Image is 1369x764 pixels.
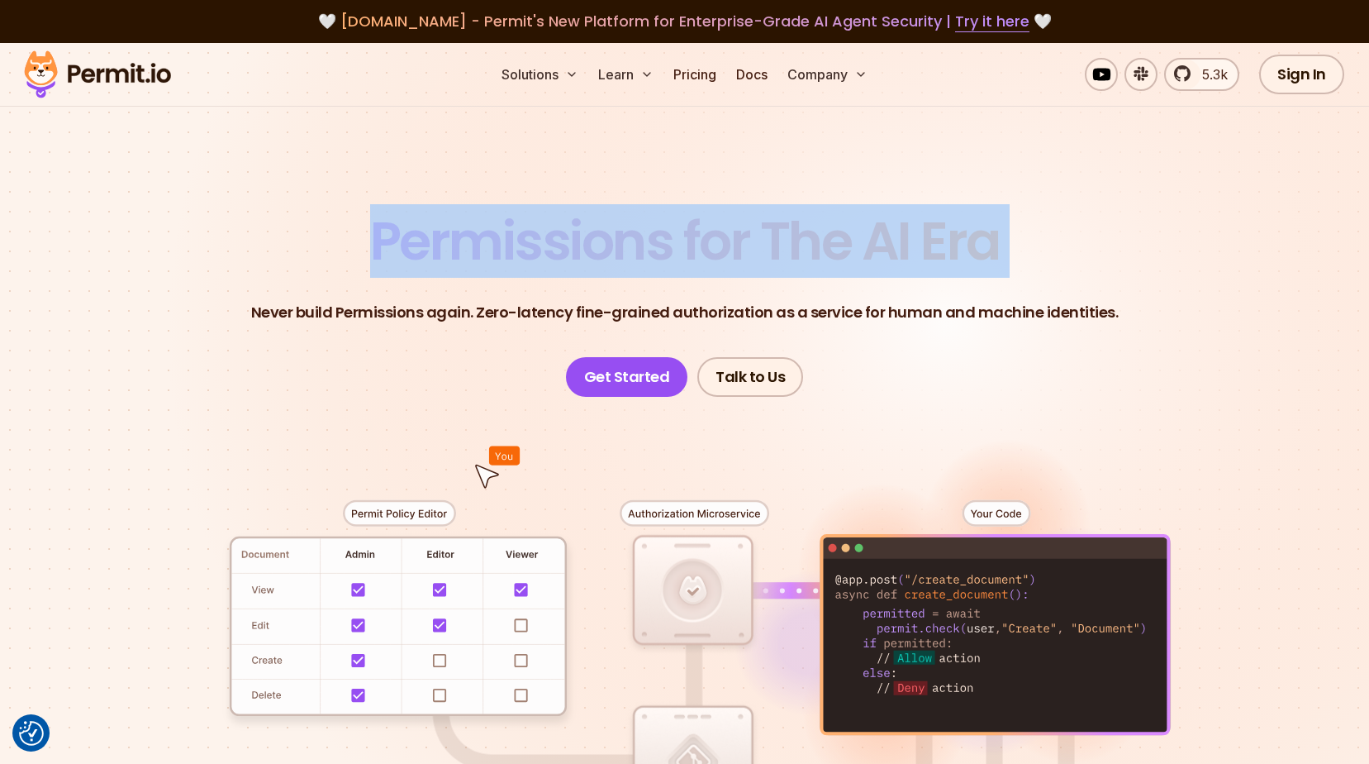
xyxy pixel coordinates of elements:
[17,46,178,103] img: Permit logo
[781,58,874,91] button: Company
[1192,64,1228,84] span: 5.3k
[40,10,1329,33] div: 🤍 🤍
[697,357,803,397] a: Talk to Us
[495,58,585,91] button: Solutions
[667,58,723,91] a: Pricing
[19,721,44,746] img: Revisit consent button
[370,204,1000,278] span: Permissions for The AI Era
[566,357,688,397] a: Get Started
[1259,55,1344,94] a: Sign In
[19,721,44,746] button: Consent Preferences
[730,58,774,91] a: Docs
[592,58,660,91] button: Learn
[340,11,1029,31] span: [DOMAIN_NAME] - Permit's New Platform for Enterprise-Grade AI Agent Security |
[251,301,1119,324] p: Never build Permissions again. Zero-latency fine-grained authorization as a service for human and...
[1164,58,1239,91] a: 5.3k
[955,11,1029,32] a: Try it here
